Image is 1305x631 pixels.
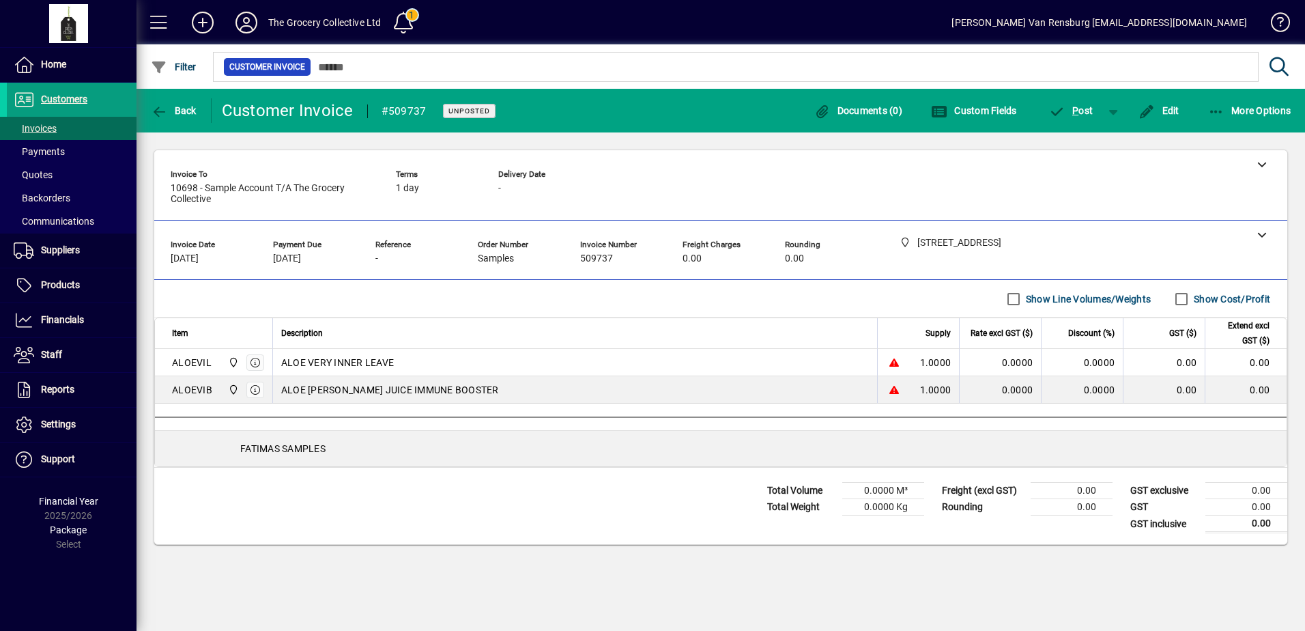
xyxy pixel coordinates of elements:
span: - [375,253,378,264]
div: [PERSON_NAME] Van Rensburg [EMAIL_ADDRESS][DOMAIN_NAME] [951,12,1247,33]
td: 0.00 [1031,499,1113,516]
div: 0.0000 [968,383,1033,397]
a: Reports [7,373,137,407]
td: 0.00 [1205,349,1287,376]
button: More Options [1205,98,1295,123]
span: Package [50,524,87,535]
span: Custom Fields [931,105,1017,116]
td: 0.00 [1205,483,1287,499]
button: Custom Fields [928,98,1020,123]
td: 0.00 [1123,349,1205,376]
a: Home [7,48,137,82]
span: Unposted [448,107,490,115]
div: ALOEVIB [172,383,212,397]
span: GST ($) [1169,326,1196,341]
a: Financials [7,303,137,337]
span: Documents (0) [814,105,902,116]
span: 4/75 Apollo Drive [225,382,240,397]
span: 10698 - Sample Account T/A The Grocery Collective [171,183,375,205]
a: Invoices [7,117,137,140]
div: Customer Invoice [222,100,354,122]
span: - [498,183,501,194]
span: Suppliers [41,244,80,255]
span: 1.0000 [920,356,951,369]
td: Total Volume [760,483,842,499]
span: Quotes [14,169,53,180]
td: 0.00 [1205,499,1287,516]
span: Description [281,326,323,341]
span: P [1072,105,1078,116]
span: 4/75 Apollo Drive [225,355,240,370]
span: Customers [41,94,87,104]
button: Post [1042,98,1100,123]
a: Staff [7,338,137,372]
span: Filter [151,61,197,72]
span: Edit [1138,105,1179,116]
span: Supply [926,326,951,341]
span: 0.00 [785,253,804,264]
a: Backorders [7,186,137,210]
a: Payments [7,140,137,163]
span: Staff [41,349,62,360]
span: Item [172,326,188,341]
app-page-header-button: Back [137,98,212,123]
a: Communications [7,210,137,233]
span: ALOE [PERSON_NAME] JUICE IMMUNE BOOSTER [281,383,499,397]
td: GST exclusive [1123,483,1205,499]
span: Backorders [14,193,70,204]
span: More Options [1208,105,1291,116]
span: Reports [41,384,74,395]
span: Samples [478,253,514,264]
span: Discount (%) [1068,326,1115,341]
span: 0.00 [683,253,702,264]
td: Total Weight [760,499,842,516]
span: Financials [41,314,84,325]
span: Support [41,453,75,464]
td: 0.0000 [1041,376,1123,404]
button: Add [181,10,225,35]
a: Suppliers [7,234,137,268]
td: Rounding [935,499,1031,516]
td: 0.00 [1205,516,1287,533]
td: 0.00 [1205,376,1287,404]
span: Financial Year [39,496,98,507]
a: Knowledge Base [1261,3,1288,47]
span: Settings [41,419,76,430]
td: 0.0000 M³ [842,483,924,499]
div: The Grocery Collective Ltd [268,12,382,33]
button: Back [147,98,200,123]
button: Documents (0) [810,98,906,123]
span: ALOE VERY INNER LEAVE [281,356,394,369]
a: Support [7,443,137,477]
span: Back [151,105,197,116]
span: Rate excl GST ($) [971,326,1033,341]
span: Invoices [14,123,57,134]
span: 509737 [580,253,613,264]
button: Profile [225,10,268,35]
label: Show Cost/Profit [1191,292,1270,306]
td: 0.00 [1123,376,1205,404]
span: 1 day [396,183,419,194]
div: #509737 [382,100,427,122]
span: Home [41,59,66,70]
label: Show Line Volumes/Weights [1023,292,1151,306]
span: 1.0000 [920,383,951,397]
td: GST inclusive [1123,516,1205,533]
div: ALOEVIL [172,356,212,369]
td: 0.00 [1031,483,1113,499]
td: 0.0000 [1041,349,1123,376]
span: Extend excl GST ($) [1214,318,1270,348]
td: GST [1123,499,1205,516]
span: [DATE] [273,253,301,264]
span: [DATE] [171,253,199,264]
button: Filter [147,55,200,79]
td: 0.0000 Kg [842,499,924,516]
span: Customer Invoice [229,60,305,74]
span: Communications [14,216,94,227]
span: ost [1049,105,1093,116]
div: FATIMAS SAMPLES [155,431,1287,466]
a: Settings [7,408,137,442]
a: Quotes [7,163,137,186]
div: 0.0000 [968,356,1033,369]
button: Edit [1135,98,1183,123]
